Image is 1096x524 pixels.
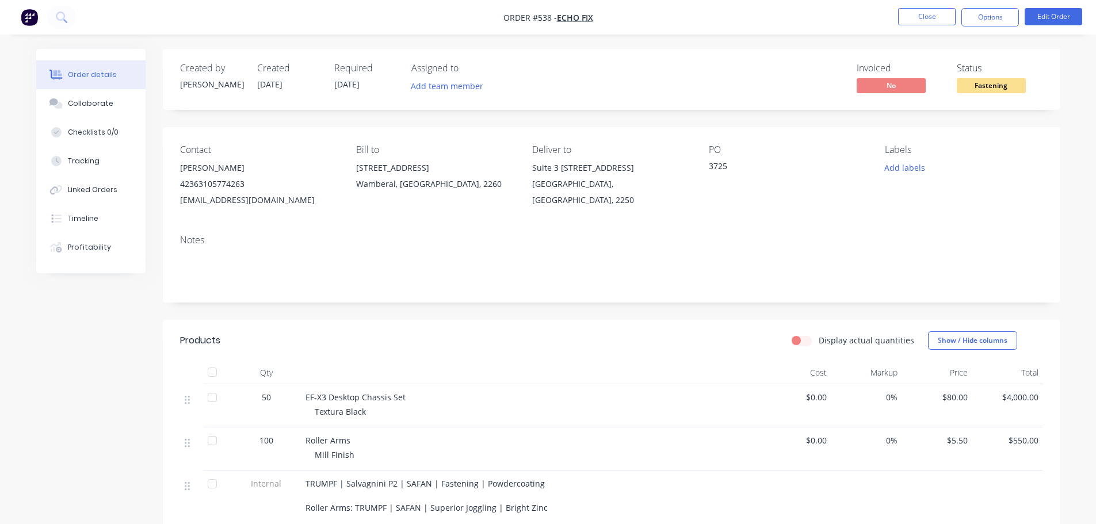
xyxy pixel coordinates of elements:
[259,434,273,446] span: 100
[356,160,514,197] div: [STREET_ADDRESS]Wamberal, [GEOGRAPHIC_DATA], 2260
[532,176,690,208] div: [GEOGRAPHIC_DATA], [GEOGRAPHIC_DATA], 2250
[334,79,360,90] span: [DATE]
[36,118,146,147] button: Checklists 0/0
[36,89,146,118] button: Collaborate
[68,98,113,109] div: Collaborate
[180,63,243,74] div: Created by
[819,334,914,346] label: Display actual quantities
[36,204,146,233] button: Timeline
[21,9,38,26] img: Factory
[879,160,931,175] button: Add labels
[928,331,1017,350] button: Show / Hide columns
[257,63,320,74] div: Created
[503,12,557,23] span: Order #538 -
[36,147,146,175] button: Tracking
[180,235,1043,246] div: Notes
[68,127,119,137] div: Checklists 0/0
[180,144,338,155] div: Contact
[766,391,827,403] span: $0.00
[957,78,1026,93] span: Fastening
[761,361,832,384] div: Cost
[68,242,111,253] div: Profitability
[532,160,690,176] div: Suite 3 [STREET_ADDRESS]
[180,160,338,176] div: [PERSON_NAME]
[180,192,338,208] div: [EMAIL_ADDRESS][DOMAIN_NAME]
[977,434,1038,446] span: $550.00
[36,60,146,89] button: Order details
[36,233,146,262] button: Profitability
[68,185,117,195] div: Linked Orders
[68,213,98,224] div: Timeline
[232,361,301,384] div: Qty
[411,63,526,74] div: Assigned to
[356,176,514,192] div: Wamberal, [GEOGRAPHIC_DATA], 2260
[836,434,898,446] span: 0%
[180,334,220,347] div: Products
[68,156,100,166] div: Tracking
[907,391,968,403] span: $80.00
[766,434,827,446] span: $0.00
[972,361,1043,384] div: Total
[411,78,490,94] button: Add team member
[898,8,956,25] button: Close
[356,144,514,155] div: Bill to
[315,449,354,460] span: Mill Finish
[907,434,968,446] span: $5.50
[262,391,271,403] span: 50
[36,175,146,204] button: Linked Orders
[957,63,1043,74] div: Status
[305,478,548,513] span: TRUMPF | Salvagnini P2 | SAFAN | Fastening | Powdercoating Roller Arms: TRUMPF | SAFAN | Superior...
[709,160,853,176] div: 3725
[831,361,902,384] div: Markup
[236,477,296,489] span: Internal
[305,392,406,403] span: EF-X3 Desktop Chassis Set
[902,361,973,384] div: Price
[857,63,943,74] div: Invoiced
[305,435,350,446] span: Roller Arms
[532,144,690,155] div: Deliver to
[404,78,489,94] button: Add team member
[957,78,1026,95] button: Fastening
[315,406,366,417] span: Textura Black
[557,12,593,23] a: Echo Fix
[1025,8,1082,25] button: Edit Order
[709,144,866,155] div: PO
[977,391,1038,403] span: $4,000.00
[857,78,926,93] span: No
[180,176,338,192] div: 42363105774263
[961,8,1019,26] button: Options
[180,160,338,208] div: [PERSON_NAME]42363105774263[EMAIL_ADDRESS][DOMAIN_NAME]
[885,144,1042,155] div: Labels
[180,78,243,90] div: [PERSON_NAME]
[68,70,117,80] div: Order details
[334,63,398,74] div: Required
[836,391,898,403] span: 0%
[356,160,514,176] div: [STREET_ADDRESS]
[532,160,690,208] div: Suite 3 [STREET_ADDRESS][GEOGRAPHIC_DATA], [GEOGRAPHIC_DATA], 2250
[257,79,282,90] span: [DATE]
